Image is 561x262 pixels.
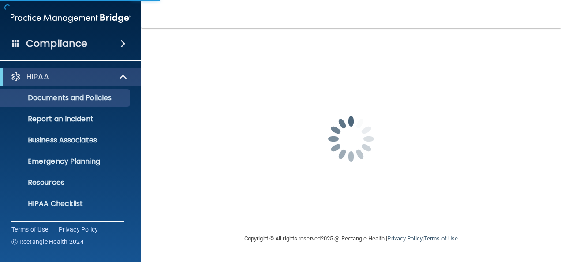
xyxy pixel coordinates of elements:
a: Terms of Use [424,235,458,242]
h4: Compliance [26,37,87,50]
span: Ⓒ Rectangle Health 2024 [11,237,84,246]
img: PMB logo [11,9,131,27]
p: Resources [6,178,126,187]
img: spinner.e123f6fc.gif [307,95,395,183]
p: Documents and Policies [6,94,126,102]
a: Privacy Policy [59,225,98,234]
a: Privacy Policy [387,235,422,242]
p: HIPAA [26,71,49,82]
p: HIPAA Risk Assessment [6,221,126,229]
p: Report an Incident [6,115,126,124]
iframe: Drift Widget Chat Controller [408,199,550,235]
p: Business Associates [6,136,126,145]
a: HIPAA [11,71,128,82]
p: Emergency Planning [6,157,126,166]
div: Copyright © All rights reserved 2025 @ Rectangle Health | | [190,225,512,253]
a: Terms of Use [11,225,48,234]
p: HIPAA Checklist [6,199,126,208]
